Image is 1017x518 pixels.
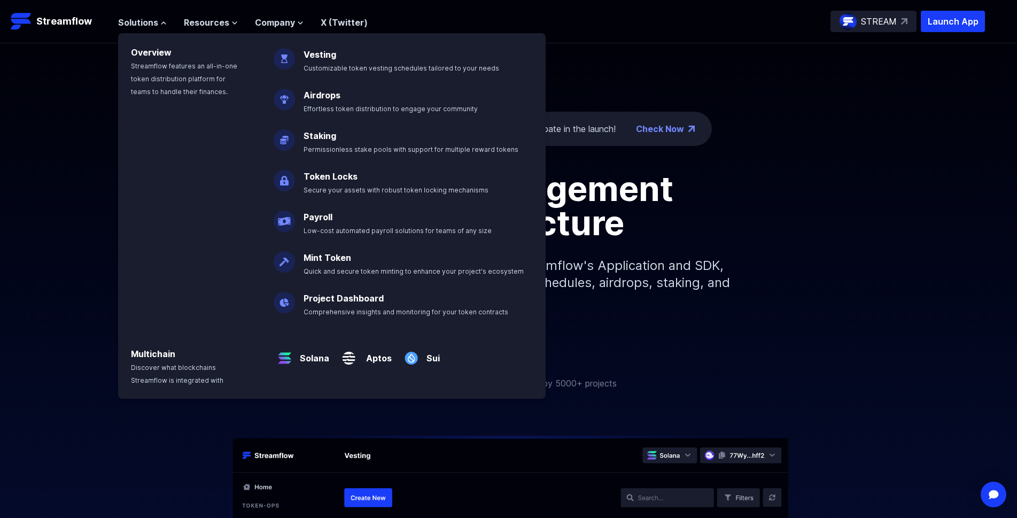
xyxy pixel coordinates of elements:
[304,252,351,263] a: Mint Token
[921,11,985,32] button: Launch App
[274,283,295,313] img: Project Dashboard
[118,16,167,29] button: Solutions
[304,145,518,153] span: Permissionless stake pools with support for multiple reward tokens
[36,14,92,29] p: Streamflow
[901,18,907,25] img: top-right-arrow.svg
[274,121,295,151] img: Staking
[688,126,695,132] img: top-right-arrow.png
[360,343,392,365] a: Aptos
[131,364,223,384] span: Discover what blockchains Streamflow is integrated with
[304,49,336,60] a: Vesting
[304,90,340,100] a: Airdrops
[981,482,1006,507] div: Open Intercom Messenger
[304,267,524,275] span: Quick and secure token minting to enhance your project's ecosystem
[11,11,107,32] a: Streamflow
[304,105,478,113] span: Effortless token distribution to engage your community
[510,377,617,390] p: Trusted by 5000+ projects
[304,308,508,316] span: Comprehensive insights and monitoring for your token contracts
[131,62,237,96] span: Streamflow features an all-in-one token distribution platform for teams to handle their finances.
[131,47,172,58] a: Overview
[830,11,917,32] a: STREAM
[338,339,360,369] img: Aptos
[184,16,238,29] button: Resources
[304,293,384,304] a: Project Dashboard
[304,64,499,72] span: Customizable token vesting schedules tailored to your needs
[255,16,295,29] span: Company
[304,227,492,235] span: Low-cost automated payroll solutions for teams of any size
[636,122,684,135] a: Check Now
[304,186,488,194] span: Secure your assets with robust token locking mechanisms
[118,16,158,29] span: Solutions
[11,11,32,32] img: Streamflow Logo
[304,212,332,222] a: Payroll
[304,171,358,182] a: Token Locks
[184,16,229,29] span: Resources
[321,17,368,28] a: X (Twitter)
[274,80,295,110] img: Airdrops
[296,343,329,365] a: Solana
[422,343,440,365] a: Sui
[255,16,304,29] button: Company
[304,130,336,141] a: Staking
[274,202,295,232] img: Payroll
[274,243,295,273] img: Mint Token
[274,40,295,69] img: Vesting
[400,339,422,369] img: Sui
[131,349,175,359] a: Multichain
[840,13,857,30] img: streamflow-logo-circle.png
[274,339,296,369] img: Solana
[274,161,295,191] img: Token Locks
[861,15,897,28] p: STREAM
